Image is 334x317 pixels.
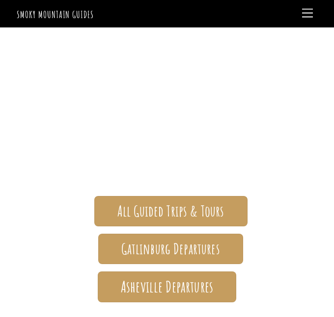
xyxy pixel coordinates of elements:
[94,196,248,226] a: All Guided Trips & Tours
[98,234,243,264] a: Gatlinburg Departures
[121,244,220,254] span: Gatlinburg Departures
[17,133,317,182] h2: The ONLY one-stop, full Service Guide Company for the Gatlinburg and [GEOGRAPHIC_DATA] side of th...
[98,271,237,302] a: Asheville Departures
[17,77,317,107] span: Smoky Mountain Guides
[17,8,94,21] a: Smoky Mountain Guides
[121,282,213,292] span: Asheville Departures
[298,4,317,23] a: Menu
[117,206,224,216] span: All Guided Trips & Tours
